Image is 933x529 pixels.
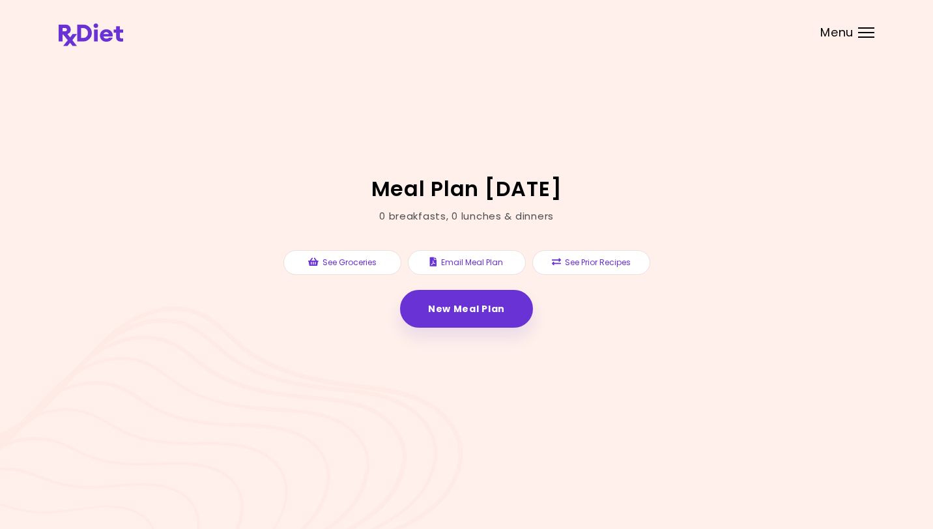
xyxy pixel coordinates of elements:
div: 0 breakfasts , 0 lunches & dinners [379,209,554,224]
button: See Prior Recipes [532,250,650,275]
img: RxDiet [59,23,123,46]
span: Menu [820,27,854,38]
button: See Groceries [283,250,401,275]
button: Email Meal Plan [408,250,526,275]
h2: Meal Plan [DATE] [371,179,562,199]
a: New Meal Plan [400,290,533,328]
